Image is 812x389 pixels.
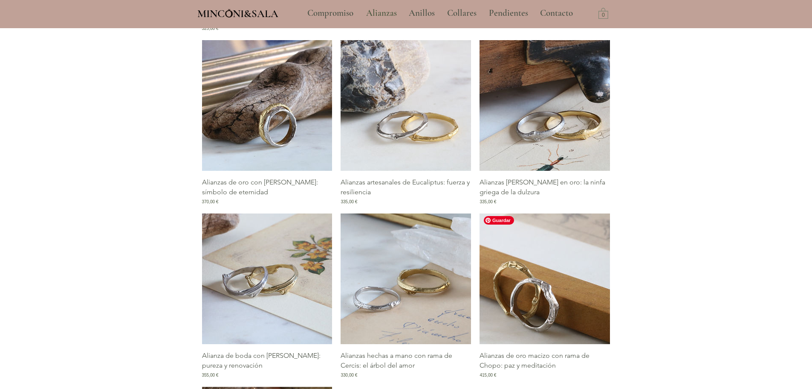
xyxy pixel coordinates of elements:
a: Alianzas de oro macizo con rama de Chopo: paz y meditación415,00 € [480,351,610,378]
img: Alianzas de oro artesanales Barcelona [480,214,610,344]
span: 355,00 € [202,372,219,378]
span: 335,00 € [341,199,357,205]
div: Galería de Alianzas de oro macizo con rama de Chopo: paz y meditación [480,214,610,378]
a: Alianzas inspiradas en la naturaleza Barcelona [480,40,610,171]
a: Alianzas hechas a mano con rama de Cercis: el árbol del amor330,00 € [341,351,471,378]
a: Alianza de boda con [PERSON_NAME]: pureza y renovación355,00 € [202,351,332,378]
span: Guardar [484,216,514,225]
a: MINCONI&SALA [197,6,278,20]
a: Alianzas de oro únicas [202,214,332,344]
p: Alianzas de oro con [PERSON_NAME]: símbolo de eternidad [202,178,332,197]
p: Alianzas artesanales de Eucaliptus: fuerza y resiliencia [341,178,471,197]
a: Alianzas [360,3,402,24]
div: Galería de Alianzas hechas a mano con rama de Cercis: el árbol del amor [341,214,471,378]
p: Contacto [536,3,577,24]
div: Galería de Alianzas artesanales de Eucaliptus: fuerza y resiliencia [341,40,471,205]
a: Compromiso [301,3,360,24]
a: Contacto [534,3,580,24]
span: 370,00 € [202,199,219,205]
a: Alianzas hechas a mano Barcelona [341,214,471,344]
p: Alianzas de oro macizo con rama de Chopo: paz y meditación [480,351,610,370]
a: Pendientes [483,3,534,24]
img: Minconi Sala [225,9,233,18]
span: 335,00 € [480,199,496,205]
p: Alianzas [362,3,401,24]
nav: Sitio [284,3,596,24]
a: Alianzas artesanales de Eucaliptus: fuerza y resiliencia335,00 € [341,178,471,205]
span: 330,00 € [341,372,357,378]
p: Alianzas [PERSON_NAME] en oro: la ninfa griega de la dulzura [480,178,610,197]
div: Galería de Alianzas de oro con rama de Pino: símbolo de eternidad [202,40,332,205]
p: Collares [443,3,481,24]
span: 415,00 € [480,372,496,378]
p: Compromiso [303,3,358,24]
span: MINCONI&SALA [197,7,278,20]
div: Galería de Alianza de boda con rama de Naranjo: pureza y renovación [202,214,332,378]
a: Alianzas artesanales Minconi Sala [341,40,471,171]
a: Collares [441,3,483,24]
a: Alianzas artesanales de oro Minconi Sala [202,40,332,171]
a: Anillos [402,3,441,24]
a: Alianzas de oro con [PERSON_NAME]: símbolo de eternidad370,00 € [202,178,332,205]
p: Alianza de boda con [PERSON_NAME]: pureza y renovación [202,351,332,370]
p: Anillos [405,3,439,24]
span: 325,00 € [202,25,219,32]
p: Alianzas hechas a mano con rama de Cercis: el árbol del amor [341,351,471,370]
a: Carrito con 0 ítems [598,7,608,19]
text: 0 [602,12,605,18]
p: Pendientes [485,3,532,24]
div: Galería de Alianzas rama de Melia en oro: la ninfa griega de la dulzura [480,40,610,205]
a: Alianzas [PERSON_NAME] en oro: la ninfa griega de la dulzura335,00 € [480,178,610,205]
